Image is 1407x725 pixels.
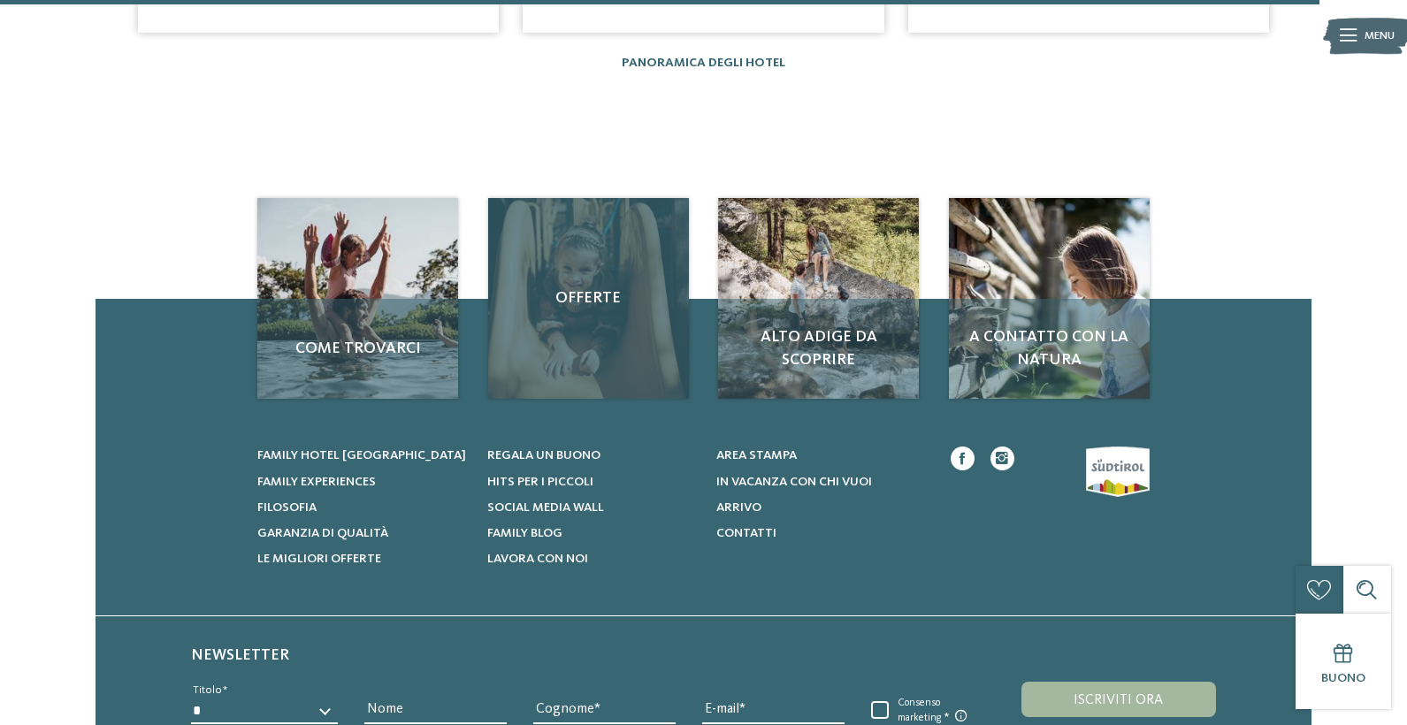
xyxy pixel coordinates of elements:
[257,476,376,488] span: Family experiences
[487,501,604,514] span: Social Media Wall
[716,449,797,462] span: Area stampa
[257,524,467,542] a: Garanzia di qualità
[257,446,467,464] a: Family hotel [GEOGRAPHIC_DATA]
[487,527,562,539] span: Family Blog
[487,476,593,488] span: Hits per i piccoli
[487,550,697,568] a: Lavora con noi
[716,499,926,516] a: Arrivo
[487,449,600,462] span: Regala un buono
[1074,693,1163,707] span: Iscriviti ora
[257,198,458,399] img: Single con bambini in vacanza: relax puro
[716,446,926,464] a: Area stampa
[257,198,458,399] a: Single con bambini in vacanza: relax puro Come trovarci
[487,499,697,516] a: Social Media Wall
[734,326,903,370] span: Alto Adige da scoprire
[487,553,588,565] span: Lavora con noi
[1321,672,1365,684] span: Buono
[949,198,1150,399] a: Single con bambini in vacanza: relax puro A contatto con la natura
[504,287,673,309] span: Offerte
[487,524,697,542] a: Family Blog
[889,697,982,725] span: Consenso marketing
[487,446,697,464] a: Regala un buono
[257,499,467,516] a: Filosofia
[718,198,919,399] img: Single con bambini in vacanza: relax puro
[716,527,776,539] span: Contatti
[257,527,388,539] span: Garanzia di qualità
[191,647,289,663] span: Newsletter
[716,501,761,514] span: Arrivo
[1296,614,1391,709] a: Buono
[257,449,466,462] span: Family hotel [GEOGRAPHIC_DATA]
[1021,682,1216,717] button: Iscriviti ora
[257,550,467,568] a: Le migliori offerte
[257,473,467,491] a: Family experiences
[257,553,381,565] span: Le migliori offerte
[257,501,317,514] span: Filosofia
[488,198,689,399] a: Single con bambini in vacanza: relax puro Offerte
[273,338,442,360] span: Come trovarci
[716,524,926,542] a: Contatti
[949,198,1150,399] img: Single con bambini in vacanza: relax puro
[965,326,1134,370] span: A contatto con la natura
[718,198,919,399] a: Single con bambini in vacanza: relax puro Alto Adige da scoprire
[716,476,872,488] span: In vacanza con chi vuoi
[487,473,697,491] a: Hits per i piccoli
[622,57,785,69] a: Panoramica degli hotel
[716,473,926,491] a: In vacanza con chi vuoi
